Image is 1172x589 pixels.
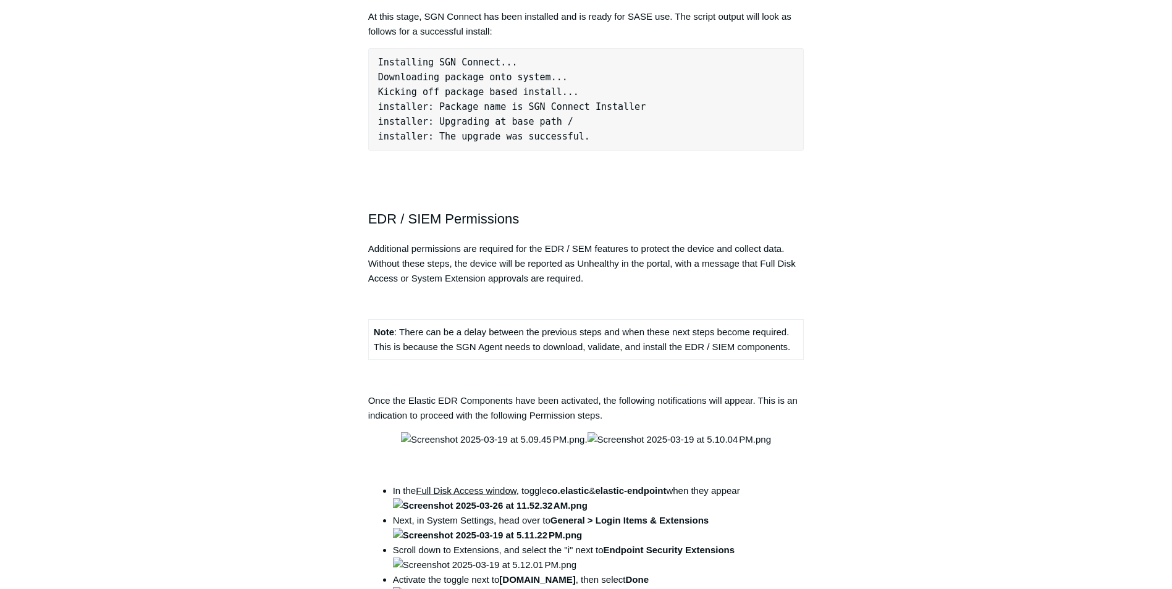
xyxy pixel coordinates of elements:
strong: General > Login Items & Extensions [393,515,709,540]
strong: elastic-endpoint [595,485,666,496]
span: Full Disk Access window [416,485,516,496]
li: Scroll down to Extensions, and select the "i" next to [393,543,804,572]
strong: co.elastic [547,485,589,496]
img: Screenshot 2025-03-19 at 5.10.04 PM.png [588,432,771,447]
pre: Installing SGN Connect... Downloading package onto system... Kicking off package based install...... [368,48,804,151]
img: Screenshot 2025-03-26 at 11.52.32 AM.png [393,498,588,513]
p: . [368,432,804,447]
strong: [DOMAIN_NAME] [499,574,575,585]
img: Screenshot 2025-03-19 at 5.09.45 PM.png [401,432,584,447]
li: Next, in System Settings, head over to [393,513,804,543]
li: In the , toggle & when they appear [393,483,804,513]
p: At this stage, SGN Connect has been installed and is ready for SASE use. The script output will l... [368,9,804,39]
strong: Endpoint Security Extensions [604,545,735,555]
td: : There can be a delay between the previous steps and when these next steps become required. This... [368,319,804,359]
p: Additional permissions are required for the EDR / SEM features to protect the device and collect ... [368,241,804,286]
strong: Note [374,327,394,337]
p: Once the Elastic EDR Components have been activated, the following notifications will appear. Thi... [368,393,804,423]
strong: Done [626,574,649,585]
h2: EDR / SIEM Permissions [368,208,804,230]
img: Screenshot 2025-03-19 at 5.12.01 PM.png [393,558,576,572]
img: Screenshot 2025-03-19 at 5.11.22 PM.png [393,528,583,543]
